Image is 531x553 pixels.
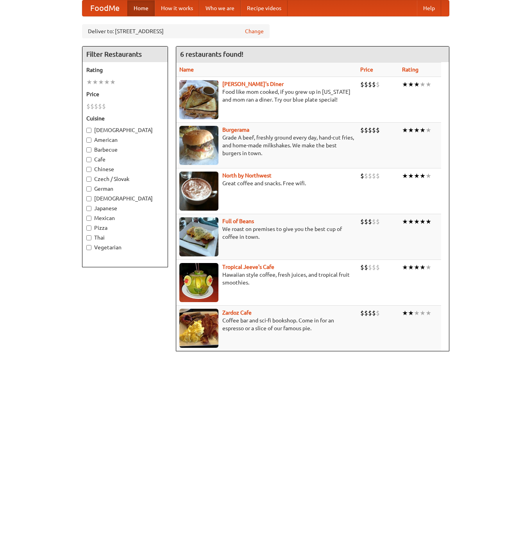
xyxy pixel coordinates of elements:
[368,80,372,89] li: $
[110,78,116,86] li: ★
[86,90,164,98] h5: Price
[364,172,368,180] li: $
[86,102,90,111] li: $
[179,309,218,348] img: zardoz.jpg
[86,157,91,162] input: Cafe
[408,126,414,134] li: ★
[241,0,288,16] a: Recipe videos
[372,126,376,134] li: $
[408,217,414,226] li: ★
[402,309,408,317] li: ★
[368,217,372,226] li: $
[420,309,426,317] li: ★
[86,167,91,172] input: Chinese
[222,127,249,133] a: Burgerama
[376,126,380,134] li: $
[86,195,164,202] label: [DEMOGRAPHIC_DATA]
[179,80,218,119] img: sallys.jpg
[360,66,373,73] a: Price
[82,24,270,38] div: Deliver to: [STREET_ADDRESS]
[86,126,164,134] label: [DEMOGRAPHIC_DATA]
[86,175,164,183] label: Czech / Slovak
[86,216,91,221] input: Mexican
[179,271,354,286] p: Hawaiian style coffee, fresh juices, and tropical fruit smoothies.
[402,217,408,226] li: ★
[376,217,380,226] li: $
[360,309,364,317] li: $
[364,309,368,317] li: $
[102,102,106,111] li: $
[414,80,420,89] li: ★
[426,217,431,226] li: ★
[98,102,102,111] li: $
[179,317,354,332] p: Coffee bar and sci-fi bookshop. Come in for an espresso or a slice of our famous pie.
[179,66,194,73] a: Name
[86,196,91,201] input: [DEMOGRAPHIC_DATA]
[86,186,91,191] input: German
[86,224,164,232] label: Pizza
[372,263,376,272] li: $
[364,217,368,226] li: $
[222,264,274,270] a: Tropical Jeeve's Cafe
[86,66,164,74] h5: Rating
[368,126,372,134] li: $
[376,309,380,317] li: $
[420,172,426,180] li: ★
[364,263,368,272] li: $
[372,80,376,89] li: $
[179,263,218,302] img: jeeves.jpg
[364,80,368,89] li: $
[86,165,164,173] label: Chinese
[179,179,354,187] p: Great coffee and snacks. Free wifi.
[86,234,164,242] label: Thai
[402,172,408,180] li: ★
[199,0,241,16] a: Who we are
[222,81,284,87] a: [PERSON_NAME]'s Diner
[86,138,91,143] input: American
[420,263,426,272] li: ★
[368,172,372,180] li: $
[179,88,354,104] p: Food like mom cooked, if you grew up in [US_STATE] and mom ran a diner. Try our blue plate special!
[86,146,164,154] label: Barbecue
[82,47,168,62] h4: Filter Restaurants
[414,263,420,272] li: ★
[86,78,92,86] li: ★
[402,263,408,272] li: ★
[155,0,199,16] a: How it works
[86,243,164,251] label: Vegetarian
[408,80,414,89] li: ★
[179,225,354,241] p: We roast on premises to give you the best cup of coffee in town.
[414,309,420,317] li: ★
[402,66,418,73] a: Rating
[426,309,431,317] li: ★
[408,172,414,180] li: ★
[408,309,414,317] li: ★
[90,102,94,111] li: $
[86,136,164,144] label: American
[364,126,368,134] li: $
[376,80,380,89] li: $
[360,217,364,226] li: $
[86,206,91,211] input: Japanese
[376,172,380,180] li: $
[368,309,372,317] li: $
[127,0,155,16] a: Home
[92,78,98,86] li: ★
[179,217,218,256] img: beans.jpg
[86,245,91,250] input: Vegetarian
[86,204,164,212] label: Japanese
[222,310,252,316] a: Zardoz Cafe
[222,172,272,179] a: North by Northwest
[360,263,364,272] li: $
[98,78,104,86] li: ★
[222,218,254,224] a: Full of Beans
[86,214,164,222] label: Mexican
[426,263,431,272] li: ★
[94,102,98,111] li: $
